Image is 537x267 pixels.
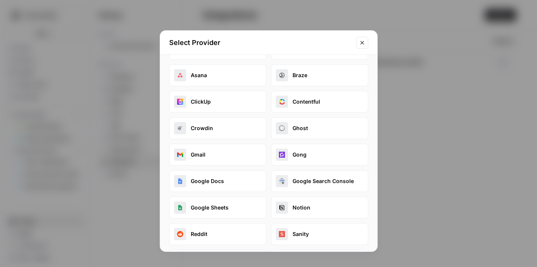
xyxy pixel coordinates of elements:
[169,197,266,219] button: google_sheetsGoogle Sheets
[271,170,368,192] button: google_search_consoleGoogle Search Console
[177,178,183,184] img: google_docs
[169,37,352,48] h2: Select Provider
[177,231,183,237] img: reddit
[271,64,368,86] button: brazeBraze
[271,91,368,113] button: contentfulContentful
[279,152,285,158] img: gong
[177,152,183,158] img: gmail
[169,170,266,192] button: google_docsGoogle Docs
[279,125,285,131] img: ghost
[279,178,285,184] img: google_search_console
[169,91,266,113] button: clickupClickUp
[177,99,183,105] img: clickup
[177,125,183,131] img: crowdin
[356,37,368,49] button: Close modal
[169,64,266,86] button: asanaAsana
[279,72,285,78] img: braze
[271,223,368,245] button: sanitySanity
[271,117,368,139] button: ghostGhost
[169,117,266,139] button: crowdinCrowdin
[177,72,183,78] img: asana
[279,99,285,105] img: contentful
[169,144,266,166] button: gmailGmail
[279,205,285,211] img: notion
[271,197,368,219] button: notionNotion
[177,205,183,211] img: google_sheets
[279,231,285,237] img: sanity
[169,223,266,245] button: redditReddit
[271,144,368,166] button: gongGong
